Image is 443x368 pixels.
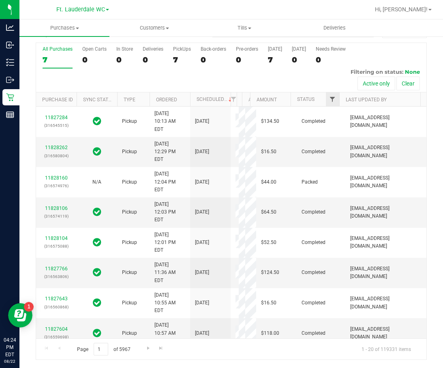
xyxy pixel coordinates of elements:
[261,329,279,337] span: $118.00
[41,122,72,129] p: (316545515)
[156,97,177,103] a: Ordered
[124,97,135,103] a: Type
[154,201,185,224] span: [DATE] 12:03 PM EDT
[19,24,109,32] span: Purchases
[4,336,16,358] p: 04:24 PM EDT
[45,145,68,150] a: 11828262
[261,239,276,246] span: $52.50
[350,295,422,310] span: [EMAIL_ADDRESS][DOMAIN_NAME]
[122,178,137,186] span: Pickup
[6,58,14,66] inline-svg: Inventory
[201,46,226,52] div: Back-orders
[346,97,387,103] a: Last Updated By
[195,178,209,186] span: [DATE]
[116,55,133,64] div: 0
[350,114,422,129] span: [EMAIL_ADDRESS][DOMAIN_NAME]
[36,24,166,38] h3: Purchase Summary:
[24,302,34,312] iframe: Resource center unread badge
[268,46,282,52] div: [DATE]
[6,93,14,101] inline-svg: Retail
[195,269,209,276] span: [DATE]
[45,205,68,211] a: 11828106
[93,327,101,339] span: In Sync
[297,96,315,102] a: Status
[261,148,276,156] span: $16.50
[312,24,357,32] span: Deliveries
[45,235,68,241] a: 11828104
[396,77,420,90] button: Clear
[195,239,209,246] span: [DATE]
[41,333,72,341] p: (316559698)
[242,92,250,107] th: Address
[350,265,422,280] span: [EMAIL_ADDRESS][DOMAIN_NAME]
[261,178,276,186] span: $44.00
[4,358,16,364] p: 08/22
[316,46,346,52] div: Needs Review
[261,208,276,216] span: $64.50
[122,299,137,307] span: Pickup
[154,321,185,345] span: [DATE] 10:57 AM EDT
[261,299,276,307] span: $16.50
[122,118,137,125] span: Pickup
[19,19,109,36] a: Purchases
[142,343,154,354] a: Go to the next page
[92,179,101,185] span: Not Applicable
[154,110,185,133] span: [DATE] 10:13 AM EDT
[195,118,209,125] span: [DATE]
[41,242,72,250] p: (316575088)
[350,174,422,190] span: [EMAIL_ADDRESS][DOMAIN_NAME]
[93,206,101,218] span: In Sync
[195,208,209,216] span: [DATE]
[82,55,107,64] div: 0
[351,68,403,75] span: Filtering on status:
[197,96,233,102] a: Scheduled
[292,55,306,64] div: 0
[93,267,101,278] span: In Sync
[154,140,185,164] span: [DATE] 12:29 PM EDT
[236,46,258,52] div: Pre-orders
[289,19,379,36] a: Deliveries
[155,343,167,354] a: Go to the last page
[43,46,73,52] div: All Purchases
[302,269,325,276] span: Completed
[261,269,279,276] span: $124.50
[357,77,395,90] button: Active only
[350,144,422,159] span: [EMAIL_ADDRESS][DOMAIN_NAME]
[41,212,72,220] p: (316574119)
[143,55,163,64] div: 0
[45,266,68,272] a: 11827766
[41,182,72,190] p: (316574976)
[292,46,306,52] div: [DATE]
[302,118,325,125] span: Completed
[326,92,339,106] a: Filter
[43,55,73,64] div: 7
[122,148,137,156] span: Pickup
[257,97,277,103] a: Amount
[45,175,68,181] a: 11828160
[201,55,226,64] div: 0
[195,299,209,307] span: [DATE]
[200,24,289,32] span: Tills
[93,297,101,308] span: In Sync
[122,208,137,216] span: Pickup
[6,24,14,32] inline-svg: Analytics
[92,178,101,186] button: N/A
[122,269,137,276] span: Pickup
[195,148,209,156] span: [DATE]
[154,261,185,285] span: [DATE] 11:36 AM EDT
[261,118,279,125] span: $134.50
[6,111,14,119] inline-svg: Reports
[154,170,185,194] span: [DATE] 12:04 PM EDT
[93,116,101,127] span: In Sync
[109,19,199,36] a: Customers
[302,299,325,307] span: Completed
[56,6,105,13] span: Ft. Lauderdale WC
[110,24,199,32] span: Customers
[227,92,240,106] a: Filter
[41,152,72,160] p: (316580804)
[173,55,191,64] div: 7
[122,329,137,337] span: Pickup
[350,205,422,220] span: [EMAIL_ADDRESS][DOMAIN_NAME]
[93,237,101,248] span: In Sync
